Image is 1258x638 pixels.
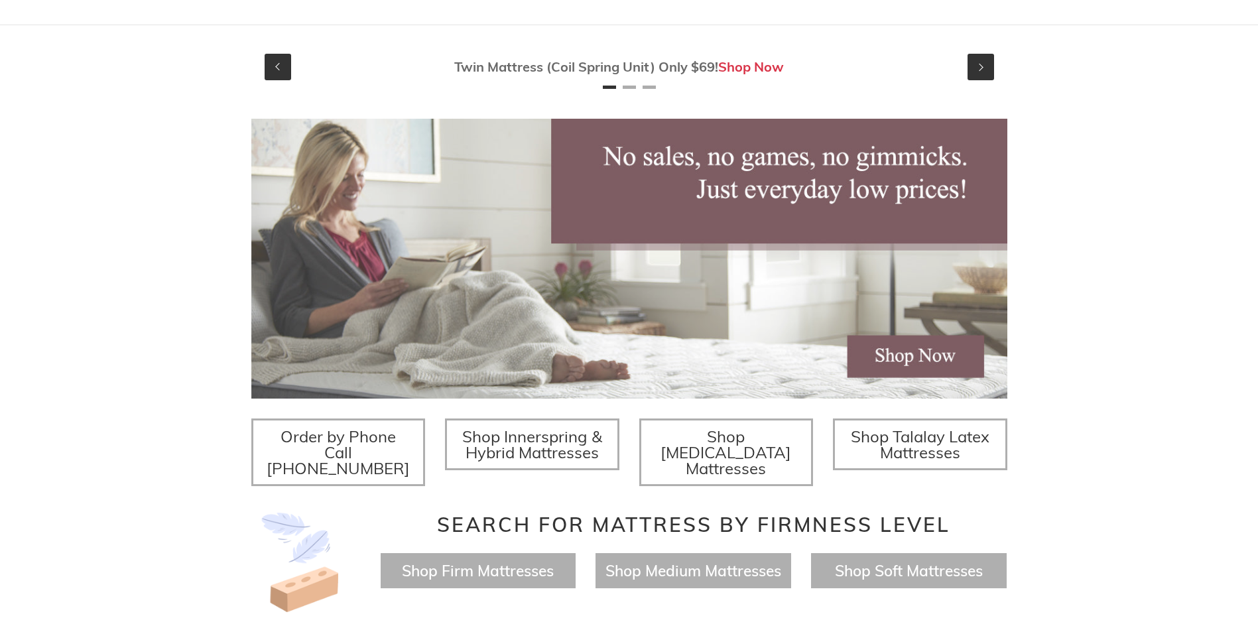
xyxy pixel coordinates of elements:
a: Shop Talalay Latex Mattresses [833,418,1007,470]
img: herobannermay2022-1652879215306_1200x.jpg [251,119,1007,399]
span: Shop [MEDICAL_DATA] Mattresses [660,426,791,478]
span: Shop Innerspring & Hybrid Mattresses [462,426,602,462]
a: Shop Soft Mattresses [835,561,983,580]
button: Page 3 [643,86,656,89]
button: Page 1 [603,86,616,89]
a: Order by Phone Call [PHONE_NUMBER] [251,418,426,486]
button: Previous [265,54,291,80]
a: Shop Firm Mattresses [402,561,554,580]
a: Shop [MEDICAL_DATA] Mattresses [639,418,814,486]
button: Next [968,54,994,80]
span: Shop Talalay Latex Mattresses [851,426,989,462]
span: Twin Mattress (Coil Spring Unit) Only $69! [454,58,718,75]
img: Image-of-brick- and-feather-representing-firm-and-soft-feel [251,513,351,612]
a: Shop Medium Mattresses [605,561,781,580]
span: Search for Mattress by Firmness Level [437,512,950,537]
button: Page 2 [623,86,636,89]
a: Shop Innerspring & Hybrid Mattresses [445,418,619,470]
span: Order by Phone Call [PHONE_NUMBER] [267,426,410,478]
a: Shop Now [718,58,784,75]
